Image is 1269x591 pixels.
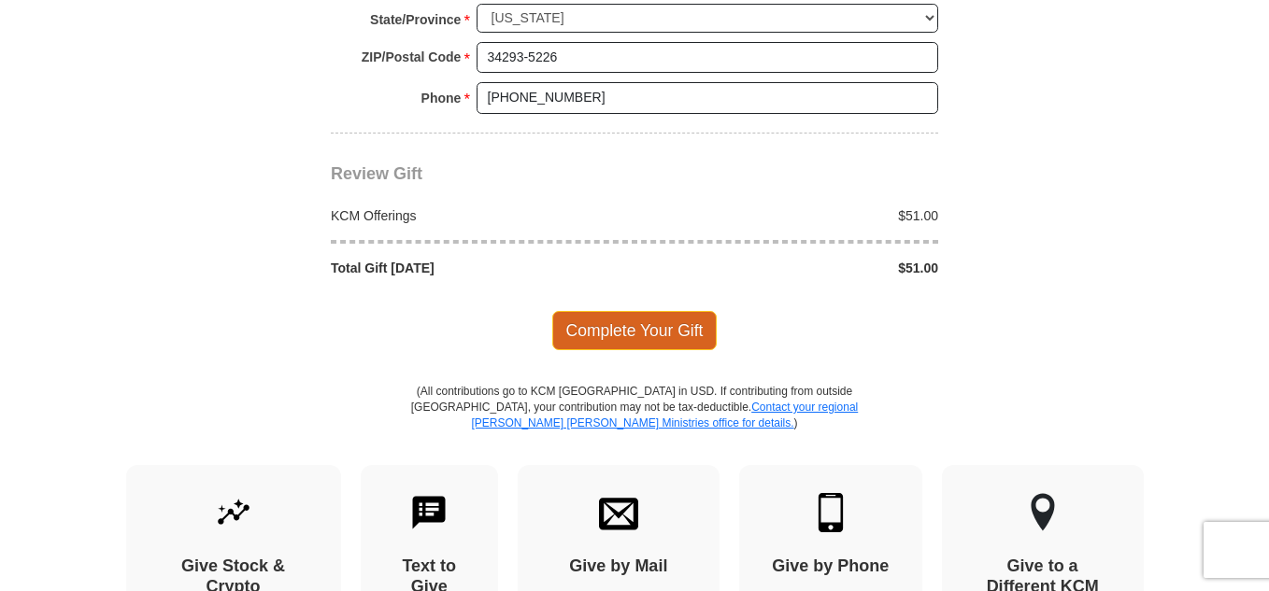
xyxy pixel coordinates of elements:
img: give-by-stock.svg [214,493,253,532]
strong: Phone [421,85,462,111]
strong: ZIP/Postal Code [362,44,462,70]
div: KCM Offerings [321,206,635,225]
img: envelope.svg [599,493,638,532]
div: Total Gift [DATE] [321,259,635,277]
h4: Give by Phone [772,556,890,577]
p: (All contributions go to KCM [GEOGRAPHIC_DATA] in USD. If contributing from outside [GEOGRAPHIC_D... [410,384,859,465]
span: Complete Your Gift [552,311,718,350]
div: $51.00 [634,206,948,225]
strong: State/Province [370,7,461,33]
span: Review Gift [331,164,422,183]
div: $51.00 [634,259,948,277]
img: other-region [1030,493,1056,532]
img: mobile.svg [811,493,850,532]
h4: Give by Mail [550,556,687,577]
img: text-to-give.svg [409,493,449,532]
